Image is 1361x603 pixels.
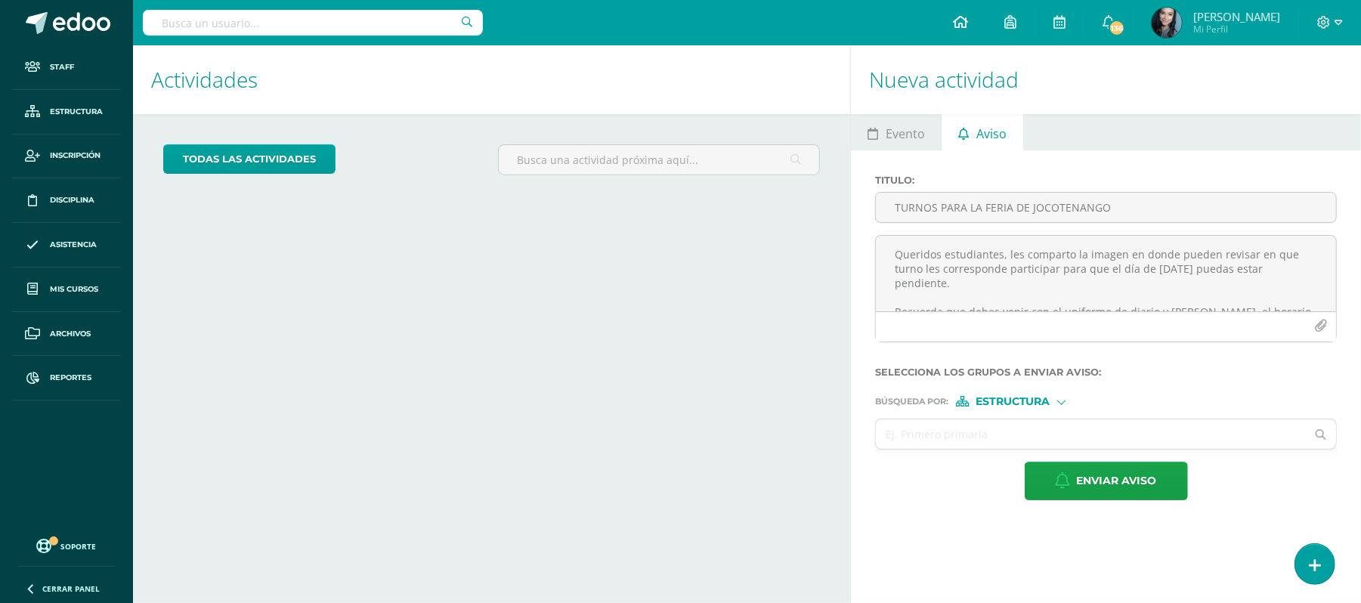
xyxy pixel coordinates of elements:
[50,328,91,340] span: Archivos
[50,61,74,73] span: Staff
[50,283,98,295] span: Mis cursos
[1193,23,1280,36] span: Mi Perfil
[12,356,121,400] a: Reportes
[143,10,483,36] input: Busca un usuario...
[1152,8,1182,38] img: 775886bf149f59632f5d85e739ecf2a2.png
[12,223,121,267] a: Asistencia
[976,116,1007,152] span: Aviso
[942,114,1022,150] a: Aviso
[151,45,832,114] h1: Actividades
[1077,462,1157,499] span: Enviar aviso
[18,535,115,555] a: Soporte
[875,397,948,406] span: Búsqueda por :
[50,239,97,251] span: Asistencia
[163,144,336,174] a: todas las Actividades
[12,178,121,223] a: Disciplina
[1109,20,1125,36] span: 136
[12,312,121,357] a: Archivos
[876,419,1306,449] input: Ej. Primero primaria
[12,90,121,135] a: Estructura
[886,116,925,152] span: Evento
[1025,462,1188,500] button: Enviar aviso
[869,45,1343,114] h1: Nueva actividad
[50,372,91,384] span: Reportes
[851,114,941,150] a: Evento
[50,106,103,118] span: Estructura
[12,267,121,312] a: Mis cursos
[61,541,97,552] span: Soporte
[499,145,820,175] input: Busca una actividad próxima aquí...
[875,366,1337,378] label: Selecciona los grupos a enviar aviso :
[1193,9,1280,24] span: [PERSON_NAME]
[956,396,1069,407] div: [object Object]
[12,45,121,90] a: Staff
[875,175,1337,186] label: Titulo :
[50,194,94,206] span: Disciplina
[876,193,1336,222] input: Titulo
[976,397,1050,406] span: Estructura
[42,583,100,594] span: Cerrar panel
[12,135,121,179] a: Inscripción
[50,150,101,162] span: Inscripción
